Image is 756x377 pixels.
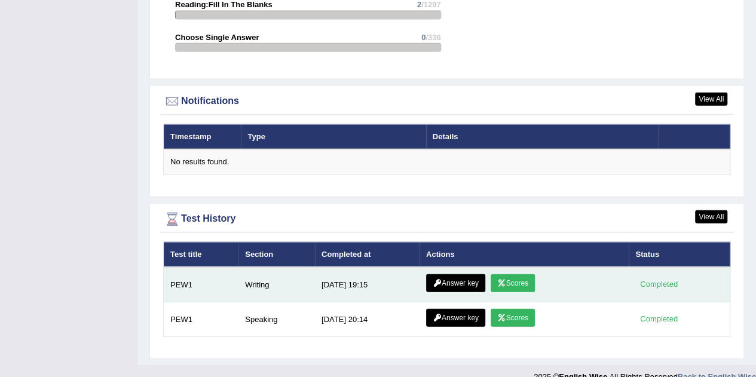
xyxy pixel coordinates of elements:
[426,33,440,42] span: /336
[426,124,659,149] th: Details
[315,242,420,267] th: Completed at
[695,93,727,106] a: View All
[238,302,315,337] td: Speaking
[695,210,727,223] a: View All
[426,274,485,292] a: Answer key
[238,267,315,302] td: Writing
[491,274,535,292] a: Scores
[315,267,420,302] td: [DATE] 19:15
[163,93,730,111] div: Notifications
[164,242,239,267] th: Test title
[164,302,239,337] td: PEW1
[635,313,682,326] div: Completed
[238,242,315,267] th: Section
[170,157,723,168] div: No results found.
[175,33,259,42] strong: Choose Single Answer
[426,309,485,327] a: Answer key
[164,267,239,302] td: PEW1
[315,302,420,337] td: [DATE] 20:14
[241,124,426,149] th: Type
[491,309,535,327] a: Scores
[163,210,730,228] div: Test History
[421,33,426,42] span: 0
[420,242,629,267] th: Actions
[629,242,730,267] th: Status
[635,278,682,291] div: Completed
[164,124,241,149] th: Timestamp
